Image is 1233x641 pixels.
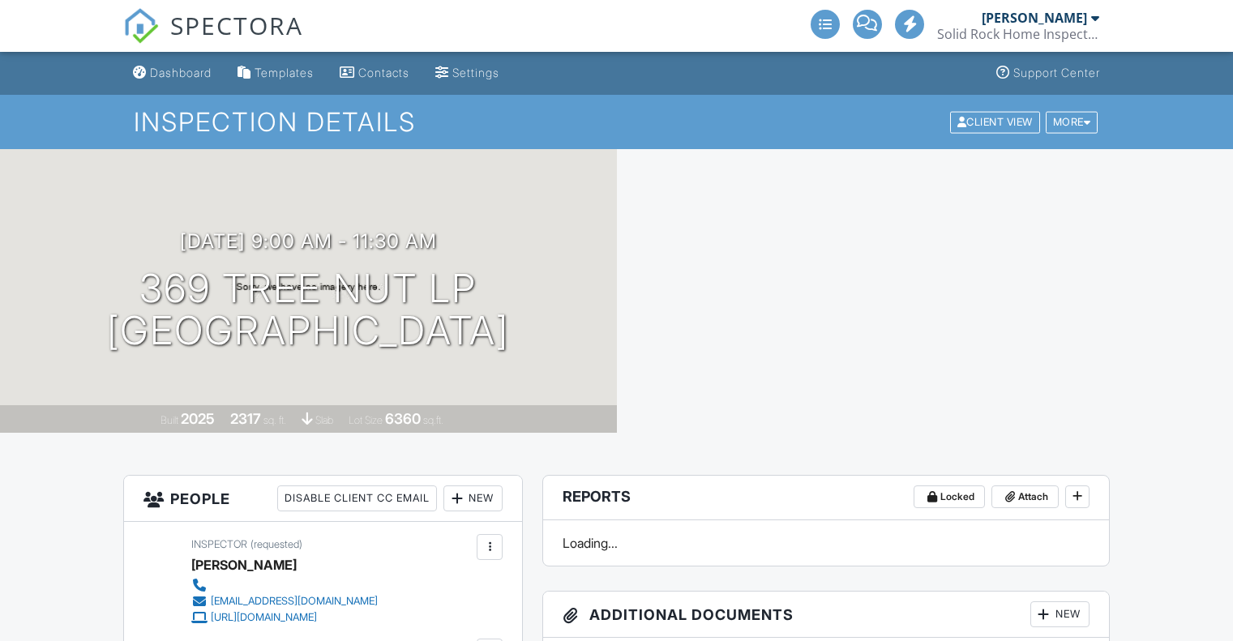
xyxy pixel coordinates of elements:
[150,66,212,79] div: Dashboard
[948,115,1044,127] a: Client View
[231,58,320,88] a: Templates
[452,66,499,79] div: Settings
[349,414,383,426] span: Lot Size
[990,58,1107,88] a: Support Center
[191,593,378,609] a: [EMAIL_ADDRESS][DOMAIN_NAME]
[107,267,509,353] h1: 369 Tree Nut Lp [GEOGRAPHIC_DATA]
[123,22,303,56] a: SPECTORA
[1013,66,1100,79] div: Support Center
[937,26,1099,42] div: Solid Rock Home Inspections
[126,58,218,88] a: Dashboard
[181,410,215,427] div: 2025
[250,538,302,550] span: (requested)
[358,66,409,79] div: Contacts
[1030,601,1090,627] div: New
[543,592,1109,638] h3: Additional Documents
[161,414,178,426] span: Built
[443,485,503,511] div: New
[263,414,286,426] span: sq. ft.
[191,538,247,550] span: Inspector
[255,66,314,79] div: Templates
[1046,111,1098,133] div: More
[124,476,522,522] h3: People
[950,111,1040,133] div: Client View
[315,414,333,426] span: slab
[191,609,378,626] a: [URL][DOMAIN_NAME]
[423,414,443,426] span: sq.ft.
[134,108,1099,136] h1: Inspection Details
[333,58,416,88] a: Contacts
[211,611,317,624] div: [URL][DOMAIN_NAME]
[211,595,378,608] div: [EMAIL_ADDRESS][DOMAIN_NAME]
[180,230,437,252] h3: [DATE] 9:00 am - 11:30 am
[277,485,437,511] div: Disable Client CC Email
[230,410,261,427] div: 2317
[982,10,1087,26] div: [PERSON_NAME]
[170,8,303,42] span: SPECTORA
[123,8,159,44] img: The Best Home Inspection Software - Spectora
[191,553,297,577] div: [PERSON_NAME]
[429,58,506,88] a: Settings
[385,410,421,427] div: 6360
